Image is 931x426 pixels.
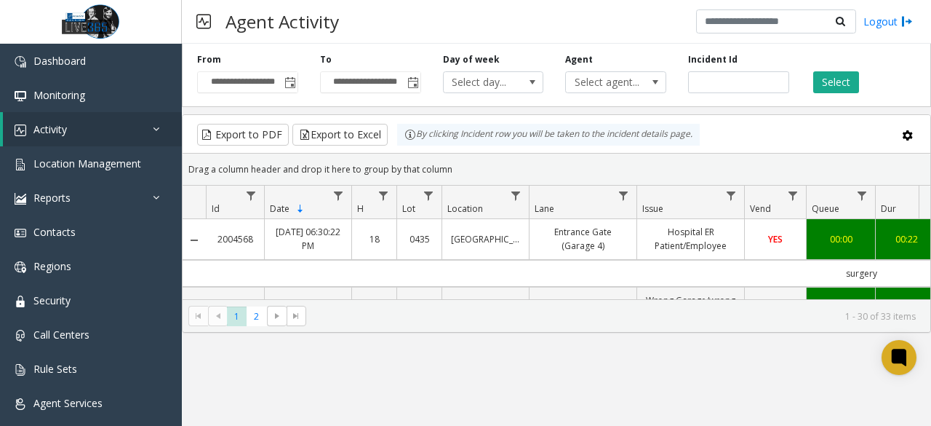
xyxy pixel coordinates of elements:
span: Lot [402,202,415,215]
span: Page 2 [247,307,266,326]
span: Id [212,202,220,215]
a: Lot Filter Menu [419,186,439,205]
span: Location Management [33,157,141,170]
span: Regions [33,259,71,273]
a: Id Filter Menu [241,186,261,205]
a: Date Filter Menu [329,186,348,205]
a: Lane Filter Menu [614,186,634,205]
div: By clicking Incident row you will be taken to the incident details page. [397,124,700,146]
a: Hospital ER Patient/Employee [646,225,735,253]
a: 2004568 [215,232,255,246]
span: Toggle popup [281,72,297,92]
span: Go to the last page [287,306,306,326]
img: 'icon' [15,261,26,273]
img: pageIcon [196,4,211,39]
label: From [197,53,221,66]
a: Issue Filter Menu [722,186,741,205]
label: Agent [565,53,593,66]
button: Export to PDF [197,124,289,146]
span: Toggle popup [404,72,420,92]
span: Contacts [33,225,76,239]
div: Data table [183,186,930,299]
span: Go to the next page [271,310,283,322]
span: Rule Sets [33,362,77,376]
span: Vend [750,202,771,215]
a: 00:00 [815,232,866,246]
img: 'icon' [15,90,26,102]
h3: Agent Activity [218,4,346,39]
img: 'icon' [15,296,26,307]
span: Location [447,202,483,215]
span: Go to the last page [290,310,302,322]
img: infoIcon.svg [404,129,416,141]
a: Activity [3,112,182,146]
img: 'icon' [15,227,26,239]
a: Collapse Details [183,234,206,246]
div: Drag a column header and drop it here to group by that column [183,157,930,182]
a: Wrong Garage/wrong number/oversizd vehicle [646,293,735,336]
img: 'icon' [15,330,26,342]
span: Reports [33,191,71,205]
img: 'icon' [15,125,26,136]
span: Call Centers [33,328,89,342]
span: Date [270,202,289,215]
span: Lane [535,202,554,215]
span: YES [768,233,783,245]
a: Vend Filter Menu [783,186,803,205]
span: Agent Services [33,396,103,410]
label: To [320,53,332,66]
span: Issue [642,202,663,215]
img: 'icon' [15,364,26,376]
span: Monitoring [33,88,85,102]
a: H Filter Menu [374,186,393,205]
a: Entrance Gate (Garage 4) [538,225,628,253]
kendo-pager-info: 1 - 30 of 33 items [315,310,916,323]
a: 18 [361,232,388,246]
label: Incident Id [688,53,738,66]
button: Export to Excel [292,124,388,146]
span: H [357,202,364,215]
span: Activity [33,122,67,136]
a: Logout [863,14,913,29]
a: 0435 [406,232,433,246]
img: 'icon' [15,56,26,68]
span: Go to the next page [267,306,287,326]
a: YES [754,232,797,246]
label: Day of week [443,53,500,66]
span: Security [33,293,71,307]
span: Dur [881,202,896,215]
span: Sortable [295,203,306,215]
span: Select day... [444,72,523,92]
span: Select agent... [566,72,645,92]
a: Location Filter Menu [506,186,526,205]
span: Dashboard [33,54,86,68]
img: logout [901,14,913,29]
span: Queue [812,202,839,215]
img: 'icon' [15,398,26,410]
img: 'icon' [15,193,26,205]
button: Select [813,71,859,93]
a: Queue Filter Menu [852,186,872,205]
a: 00:22 [884,232,928,246]
span: Page 1 [227,307,247,326]
img: 'icon' [15,159,26,170]
a: [GEOGRAPHIC_DATA] [451,232,520,246]
a: [DATE] 06:30:22 PM [273,225,343,253]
